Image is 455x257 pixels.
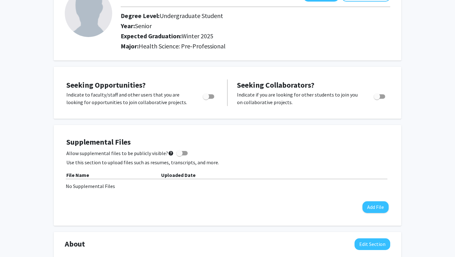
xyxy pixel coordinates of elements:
mat-icon: help [168,149,174,157]
span: Undergraduate Student [160,12,223,20]
button: Add File [362,201,389,213]
div: Toggle [371,91,389,100]
span: Seeking Opportunities? [66,80,146,90]
h4: Supplemental Files [66,138,389,147]
div: No Supplemental Files [66,182,389,190]
h2: Year: [121,22,366,30]
iframe: Chat [5,229,27,252]
p: Indicate to faculty/staff and other users that you are looking for opportunities to join collabor... [66,91,191,106]
button: Edit About [355,238,390,250]
h2: Degree Level: [121,12,366,20]
b: Uploaded Date [161,172,196,178]
b: File Name [66,172,89,178]
span: Health Science: Pre-Professional [139,42,226,50]
p: Indicate if you are looking for other students to join you on collaborative projects. [237,91,362,106]
h2: Major: [121,42,390,50]
div: Toggle [200,91,218,100]
span: Seeking Collaborators? [237,80,314,90]
p: Use this section to upload files such as resumes, transcripts, and more. [66,159,389,166]
span: Winter 2025 [182,32,213,40]
span: Allow supplemental files to be publicly visible? [66,149,174,157]
h2: Expected Graduation: [121,32,366,40]
span: Senior [135,22,152,30]
span: About [65,238,85,250]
